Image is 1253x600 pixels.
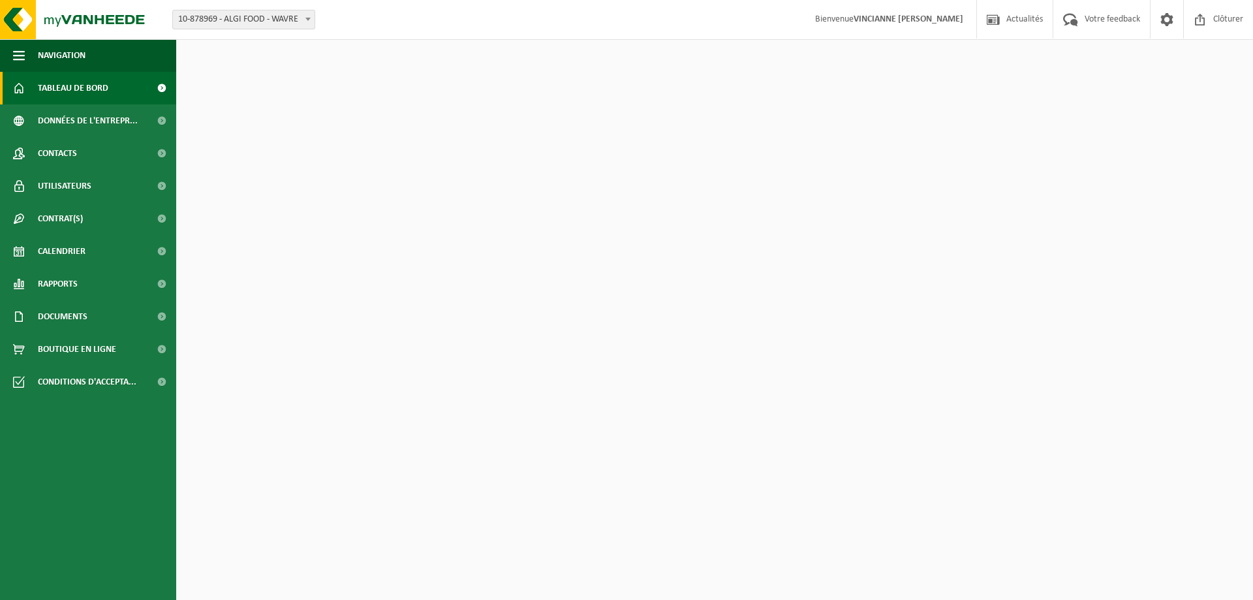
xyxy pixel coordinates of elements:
span: Conditions d'accepta... [38,366,136,398]
span: Utilisateurs [38,170,91,202]
span: Boutique en ligne [38,333,116,366]
span: Documents [38,300,87,333]
span: Tableau de bord [38,72,108,104]
span: Données de l'entrepr... [38,104,138,137]
span: 10-878969 - ALGI FOOD - WAVRE [173,10,315,29]
span: Rapports [38,268,78,300]
span: Calendrier [38,235,85,268]
strong: VINCIANNE [PERSON_NAME] [854,14,963,24]
span: Navigation [38,39,85,72]
span: 10-878969 - ALGI FOOD - WAVRE [172,10,315,29]
span: Contrat(s) [38,202,83,235]
span: Contacts [38,137,77,170]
